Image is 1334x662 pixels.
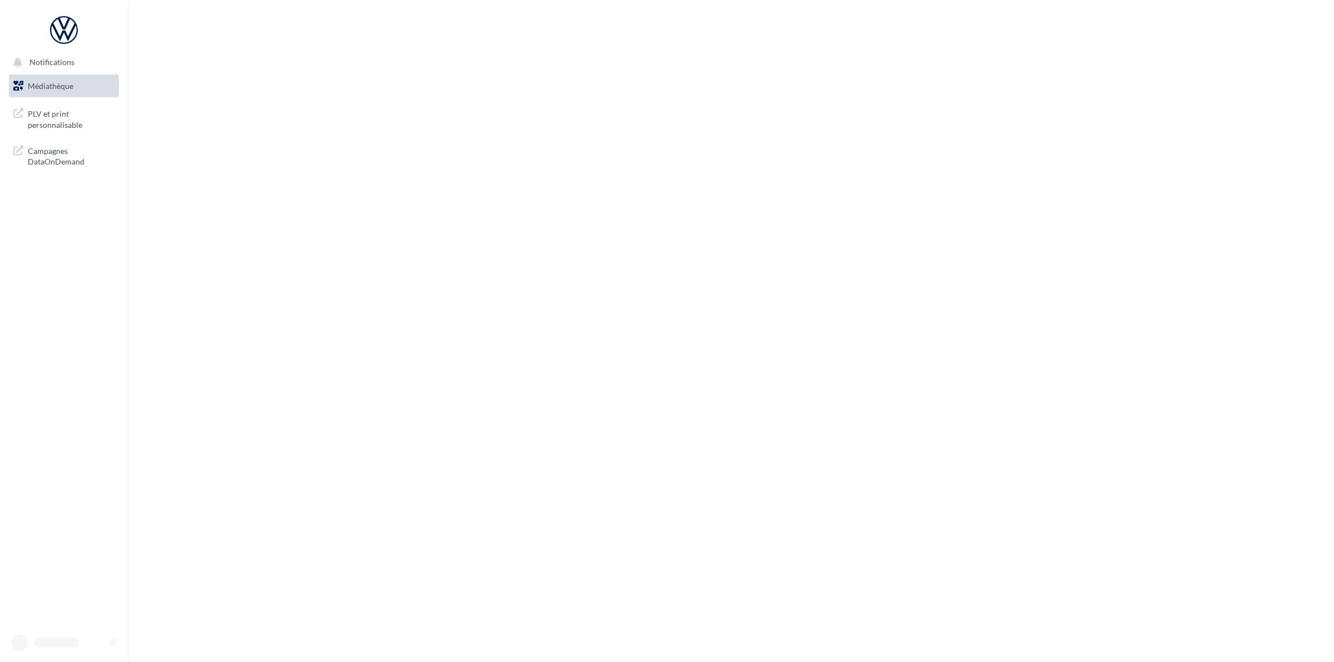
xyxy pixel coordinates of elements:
a: Campagnes DataOnDemand [7,139,121,172]
span: Campagnes DataOnDemand [28,143,115,167]
span: PLV et print personnalisable [28,106,115,130]
span: Médiathèque [28,81,73,91]
a: Médiathèque [7,74,121,98]
a: PLV et print personnalisable [7,102,121,135]
span: Notifications [29,58,74,67]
